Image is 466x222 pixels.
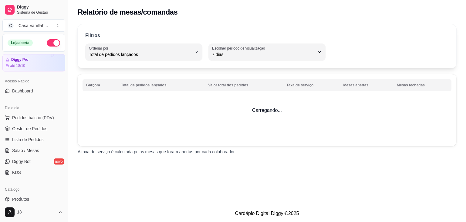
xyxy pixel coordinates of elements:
[212,46,267,51] label: Escolher período de visualização
[2,168,65,177] a: KDS
[2,185,65,194] div: Catálogo
[2,124,65,134] a: Gestor de Pedidos
[12,126,47,132] span: Gestor de Pedidos
[78,74,456,146] td: Carregando...
[78,149,456,155] p: A taxa de serviço é calculada pelas mesas que foram abertas por cada colaborador.
[12,196,29,202] span: Produtos
[2,194,65,204] a: Produtos
[85,43,202,61] button: Ordenar porTotal de pedidos lançados
[19,23,48,29] div: Casa Vanillah ...
[2,76,65,86] div: Acesso Rápido
[89,46,110,51] label: Ordenar por
[78,7,177,17] h2: Relatório de mesas/comandas
[17,10,63,15] span: Sistema de Gestão
[2,157,65,166] a: Diggy Botnovo
[12,158,31,165] span: Diggy Bot
[17,5,63,10] span: Diggy
[68,205,466,222] footer: Cardápio Digital Diggy © 2025
[212,51,315,57] span: 7 dias
[2,146,65,155] a: Salão / Mesas
[47,39,60,47] button: Alterar Status
[11,57,29,62] article: Diggy Pro
[85,32,100,39] p: Filtros
[12,88,33,94] span: Dashboard
[2,113,65,123] button: Pedidos balcão (PDV)
[12,169,21,175] span: KDS
[89,51,191,57] span: Total de pedidos lançados
[12,115,54,121] span: Pedidos balcão (PDV)
[2,103,65,113] div: Dia a dia
[2,205,65,220] button: 13
[2,2,65,17] a: DiggySistema de Gestão
[2,86,65,96] a: Dashboard
[2,54,65,71] a: Diggy Proaté 18/10
[2,19,65,32] button: Select a team
[8,40,33,46] div: Loja aberta
[208,43,326,61] button: Escolher período de visualização7 dias
[10,63,25,68] article: até 18/10
[2,135,65,144] a: Lista de Pedidos
[8,23,14,29] span: C
[17,210,56,215] span: 13
[12,137,44,143] span: Lista de Pedidos
[12,147,39,154] span: Salão / Mesas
